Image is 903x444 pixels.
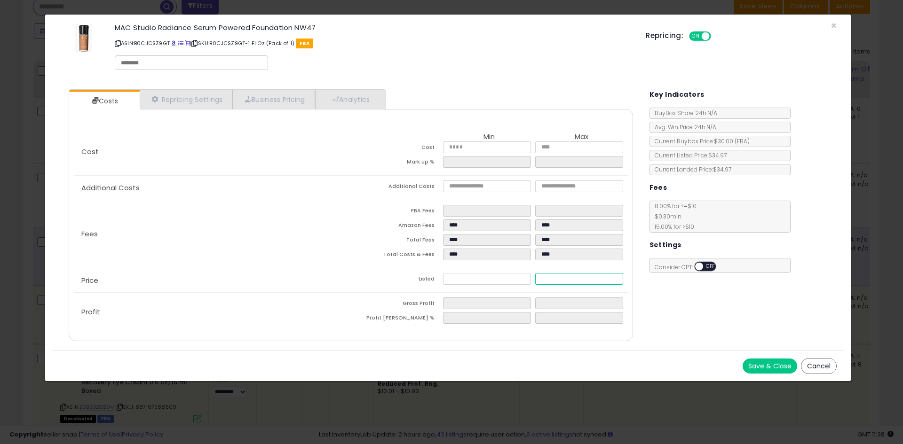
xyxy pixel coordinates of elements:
[650,109,717,117] span: BuyBox Share 24h: N/A
[140,90,233,109] a: Repricing Settings
[743,358,797,374] button: Save & Close
[351,219,443,234] td: Amazon Fees
[351,205,443,219] td: FBA Fees
[351,297,443,312] td: Gross Profit
[703,263,718,271] span: OFF
[650,223,694,231] span: 15.00 % for > $10
[74,308,351,316] p: Profit
[646,32,683,39] h5: Repricing:
[650,89,705,101] h5: Key Indicators
[74,230,351,238] p: Fees
[74,184,351,192] p: Additional Costs
[650,202,697,231] span: 8.00 % for <= $10
[185,39,190,47] a: Your listing only
[351,156,443,171] td: Mark up %
[650,212,681,220] span: $0.30 min
[650,182,667,194] h5: Fees
[690,32,702,40] span: ON
[351,249,443,263] td: Total Costs & Fees
[315,90,385,109] a: Analytics
[115,24,632,31] h3: MAC Studio Radiance Serum Powered Foundation NW47
[69,92,139,110] a: Costs
[714,137,750,145] span: $30.00
[178,39,183,47] a: All offer listings
[74,148,351,156] p: Cost
[650,165,731,173] span: Current Landed Price: $34.97
[351,141,443,156] td: Cost
[735,137,750,145] span: ( FBA )
[233,90,315,109] a: Business Pricing
[74,277,351,284] p: Price
[801,358,837,374] button: Cancel
[650,151,727,159] span: Current Listed Price: $34.97
[535,133,627,141] th: Max
[443,133,535,141] th: Min
[351,180,443,195] td: Additional Costs
[831,19,837,32] span: ×
[75,24,92,52] img: 31kd1rx-1WL._SL60_.jpg
[296,39,313,48] span: FBA
[710,32,725,40] span: OFF
[650,123,716,131] span: Avg. Win Price 24h: N/A
[171,39,176,47] a: BuyBox page
[351,312,443,327] td: Profit [PERSON_NAME] %
[351,273,443,288] td: Listed
[115,36,632,51] p: ASIN: B0CJCSZ9GT | SKU: B0CJCSZ9GT-1 Fl Oz (Pack of 1)
[650,239,681,251] h5: Settings
[650,137,750,145] span: Current Buybox Price:
[351,234,443,249] td: Total Fees
[650,263,729,271] span: Consider CPT:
